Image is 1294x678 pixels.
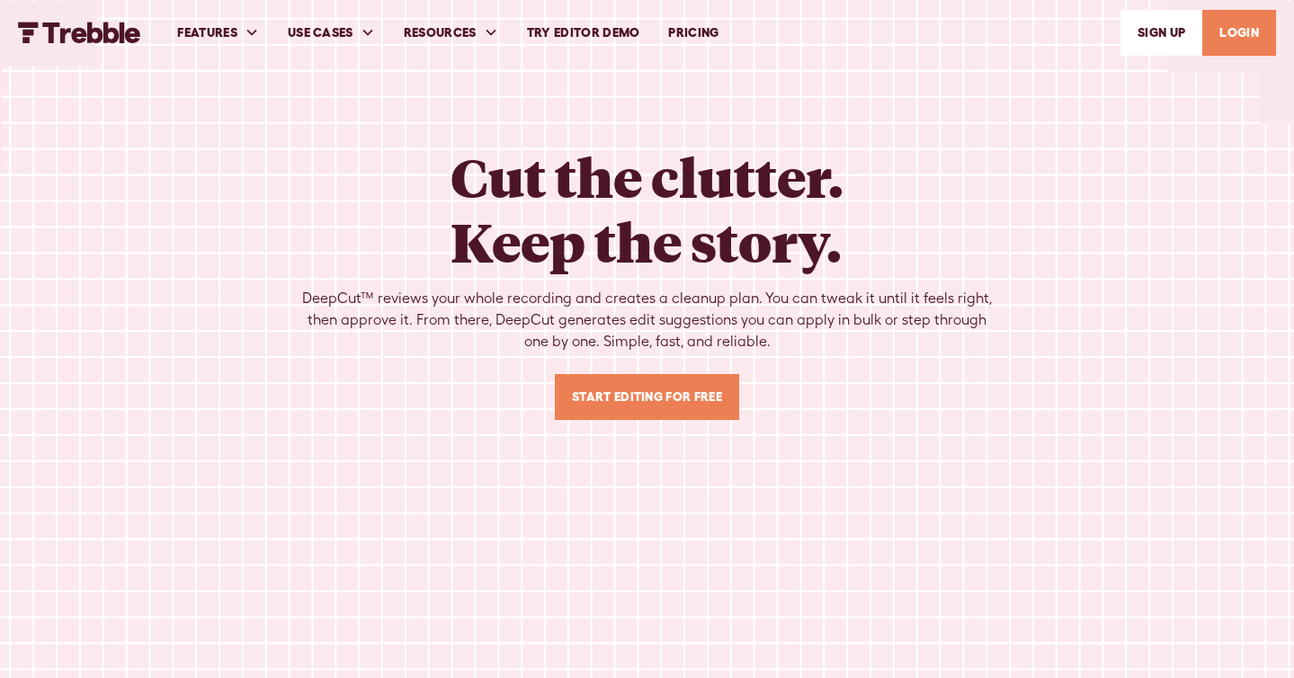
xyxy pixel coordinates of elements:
[389,2,513,64] div: RESOURCES
[177,23,237,42] div: FEATURES
[163,2,273,64] div: FEATURES
[18,22,141,43] img: Trebble FM Logo
[18,22,141,43] a: home
[513,2,655,64] a: Try Editor Demo
[451,144,843,273] h1: Cut the clutter. Keep the story.
[555,374,739,420] a: Start Editing For Free
[654,2,733,64] a: PRICING
[1120,10,1202,56] a: SIGn UP
[273,2,389,64] div: USE CASES
[404,23,477,42] div: RESOURCES
[288,23,353,42] div: USE CASES
[302,288,993,352] div: DeepCut™ reviews your whole recording and creates a cleanup plan. You can tweak it until it feels...
[1202,10,1276,56] a: LOGIN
